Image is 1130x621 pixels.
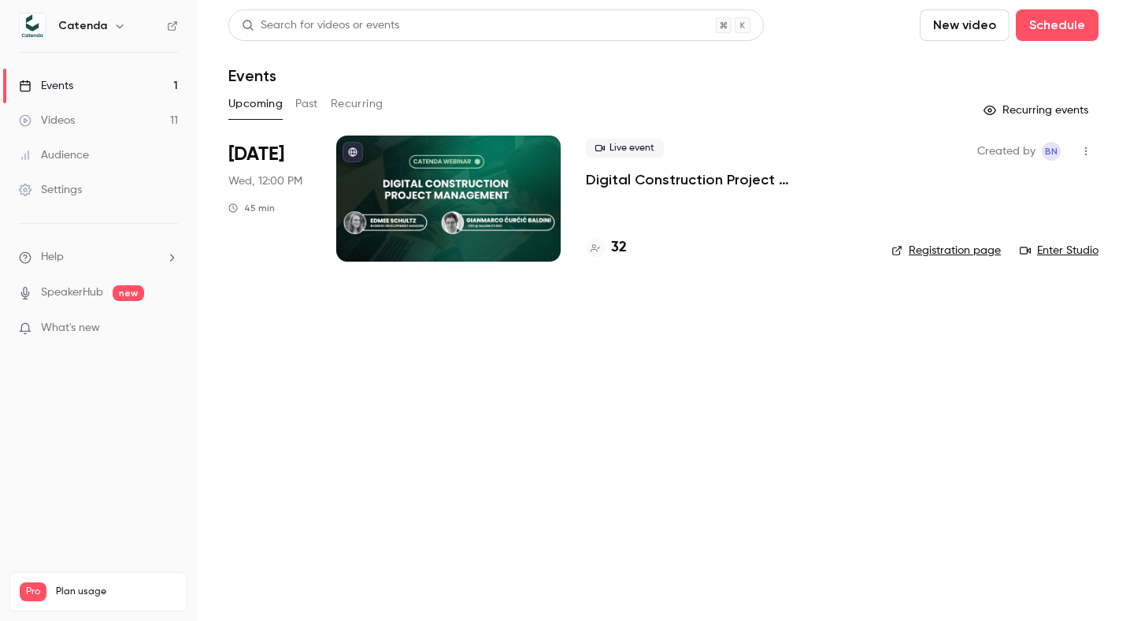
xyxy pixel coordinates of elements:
[1042,142,1061,161] span: Benedetta Nadotti
[586,237,627,258] a: 32
[228,91,283,117] button: Upcoming
[20,13,45,39] img: Catenda
[242,17,399,34] div: Search for videos or events
[920,9,1010,41] button: New video
[586,139,664,158] span: Live event
[19,147,89,163] div: Audience
[19,113,75,128] div: Videos
[228,202,275,214] div: 45 min
[228,136,311,262] div: Sep 10 Wed, 12:00 PM (Europe/Rome)
[891,243,1001,258] a: Registration page
[977,142,1036,161] span: Created by
[56,586,177,598] span: Plan usage
[159,322,178,336] iframe: Noticeable Trigger
[228,66,276,85] h1: Events
[1020,243,1099,258] a: Enter Studio
[586,170,866,189] a: Digital Construction Project Management
[228,142,284,167] span: [DATE]
[41,320,100,337] span: What's new
[20,582,46,601] span: Pro
[228,173,302,189] span: Wed, 12:00 PM
[113,285,144,301] span: new
[19,249,178,266] li: help-dropdown-opener
[331,91,383,117] button: Recurring
[19,78,73,94] div: Events
[976,98,1099,123] button: Recurring events
[295,91,318,117] button: Past
[41,249,64,266] span: Help
[1045,142,1058,161] span: BN
[611,237,627,258] h4: 32
[1016,9,1099,41] button: Schedule
[41,284,103,301] a: SpeakerHub
[58,18,107,34] h6: Catenda
[19,182,82,198] div: Settings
